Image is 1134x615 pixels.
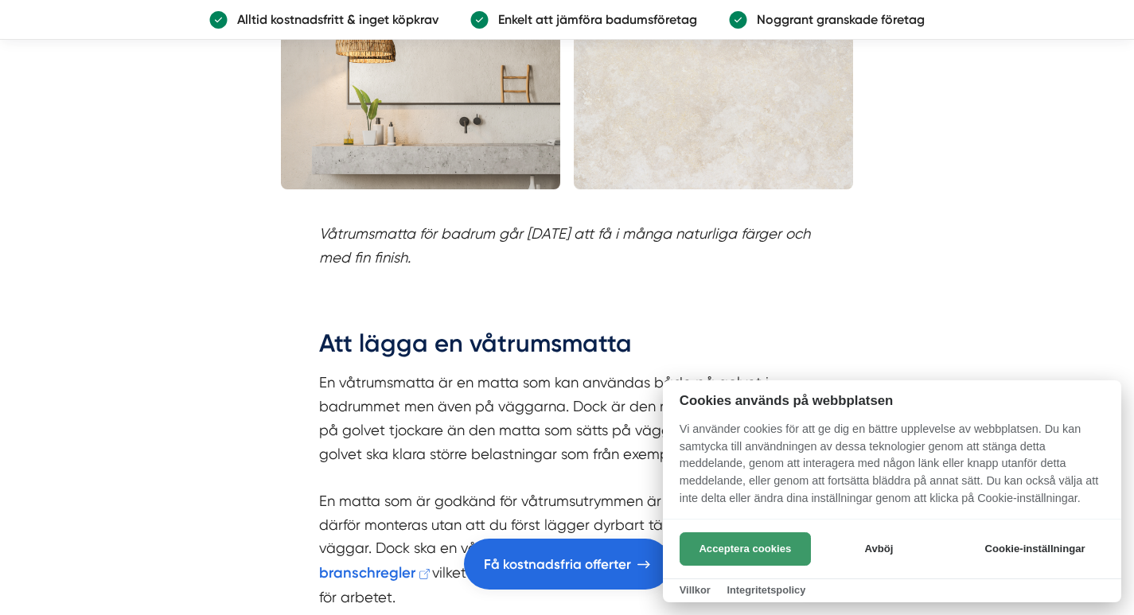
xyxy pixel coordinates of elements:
button: Avböj [816,532,942,566]
a: Integritetspolicy [727,584,805,596]
h2: Cookies används på webbplatsen [663,393,1121,408]
a: Villkor [680,584,711,596]
button: Cookie-inställningar [965,532,1105,566]
button: Acceptera cookies [680,532,811,566]
p: Vi använder cookies för att ge dig en bättre upplevelse av webbplatsen. Du kan samtycka till anvä... [663,421,1121,518]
